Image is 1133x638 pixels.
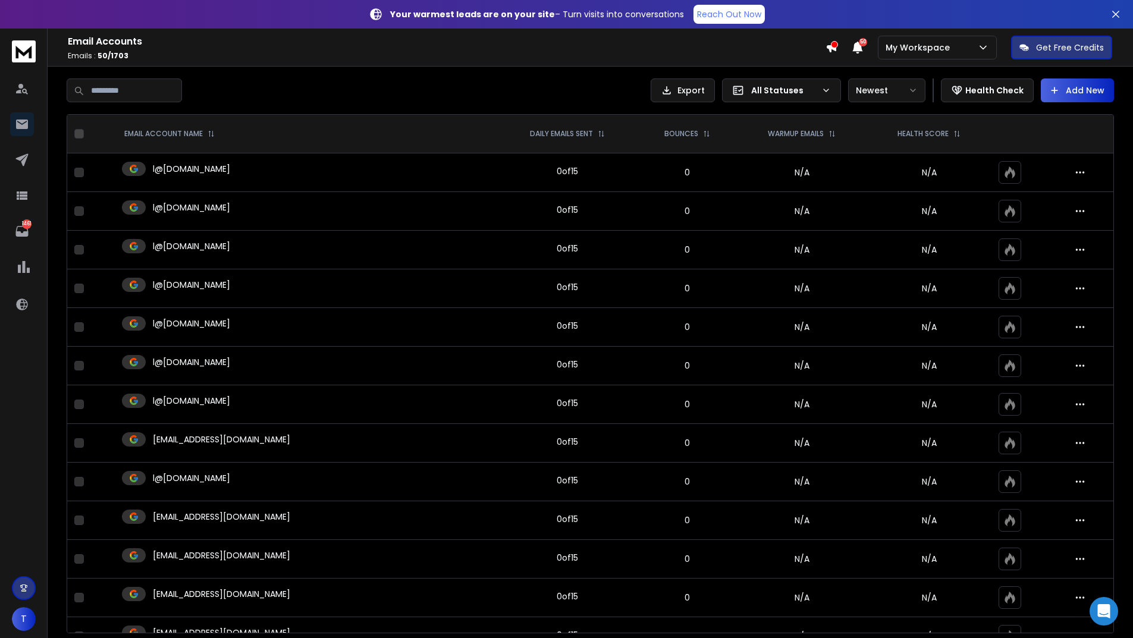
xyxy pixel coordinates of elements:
p: 0 [645,205,729,217]
div: 0 of 15 [557,513,578,525]
button: Export [651,78,715,102]
p: [EMAIL_ADDRESS][DOMAIN_NAME] [153,511,290,523]
td: N/A [736,347,867,385]
td: N/A [736,385,867,424]
p: WARMUP EMAILS [768,129,824,139]
div: 0 of 15 [557,397,578,409]
p: N/A [874,437,984,449]
p: 0 [645,514,729,526]
button: Newest [848,78,925,102]
div: 0 of 15 [557,320,578,332]
td: N/A [736,463,867,501]
p: 0 [645,244,729,256]
p: N/A [874,476,984,488]
p: 0 [645,321,729,333]
a: 1461 [10,219,34,243]
p: Health Check [965,84,1024,96]
p: 0 [645,398,729,410]
p: 0 [645,360,729,372]
button: Get Free Credits [1011,36,1112,59]
p: N/A [874,398,984,410]
td: N/A [736,269,867,308]
p: DAILY EMAILS SENT [530,129,593,139]
p: 1461 [22,219,32,229]
p: N/A [874,282,984,294]
strong: Your warmest leads are on your site [390,8,555,20]
p: [EMAIL_ADDRESS][DOMAIN_NAME] [153,549,290,561]
p: 0 [645,282,729,294]
p: N/A [874,592,984,604]
p: Get Free Credits [1036,42,1104,54]
p: 0 [645,476,729,488]
div: 0 of 15 [557,243,578,254]
p: l@[DOMAIN_NAME] [153,395,230,407]
p: N/A [874,553,984,565]
p: l@[DOMAIN_NAME] [153,318,230,329]
p: Reach Out Now [697,8,761,20]
p: [EMAIL_ADDRESS][DOMAIN_NAME] [153,588,290,600]
span: 50 / 1703 [98,51,128,61]
p: All Statuses [751,84,817,96]
p: l@[DOMAIN_NAME] [153,279,230,291]
button: T [12,607,36,631]
p: 0 [645,166,729,178]
td: N/A [736,192,867,231]
p: BOUNCES [664,129,698,139]
div: 0 of 15 [557,359,578,370]
p: N/A [874,321,984,333]
div: EMAIL ACCOUNT NAME [124,129,215,139]
div: 0 of 15 [557,552,578,564]
p: l@[DOMAIN_NAME] [153,163,230,175]
div: 0 of 15 [557,436,578,448]
p: 0 [645,553,729,565]
div: 0 of 15 [557,590,578,602]
div: 0 of 15 [557,281,578,293]
span: 50 [859,38,867,46]
td: N/A [736,501,867,540]
p: N/A [874,360,984,372]
p: 0 [645,592,729,604]
td: N/A [736,424,867,463]
p: [EMAIL_ADDRESS][DOMAIN_NAME] [153,433,290,445]
td: N/A [736,308,867,347]
p: – Turn visits into conversations [390,8,684,20]
td: N/A [736,231,867,269]
p: l@[DOMAIN_NAME] [153,202,230,213]
p: l@[DOMAIN_NAME] [153,356,230,368]
p: N/A [874,244,984,256]
p: l@[DOMAIN_NAME] [153,240,230,252]
p: N/A [874,205,984,217]
h1: Email Accounts [68,34,826,49]
div: 0 of 15 [557,165,578,177]
p: My Workspace [886,42,955,54]
div: Open Intercom Messenger [1090,597,1118,626]
p: N/A [874,166,984,178]
p: l@[DOMAIN_NAME] [153,472,230,484]
button: Health Check [941,78,1034,102]
button: Add New [1041,78,1114,102]
p: 0 [645,437,729,449]
img: logo [12,40,36,62]
p: HEALTH SCORE [897,129,949,139]
p: Emails : [68,51,826,61]
div: 0 of 15 [557,204,578,216]
div: 0 of 15 [557,474,578,486]
td: N/A [736,153,867,192]
p: N/A [874,514,984,526]
td: N/A [736,579,867,617]
a: Reach Out Now [693,5,765,24]
td: N/A [736,540,867,579]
